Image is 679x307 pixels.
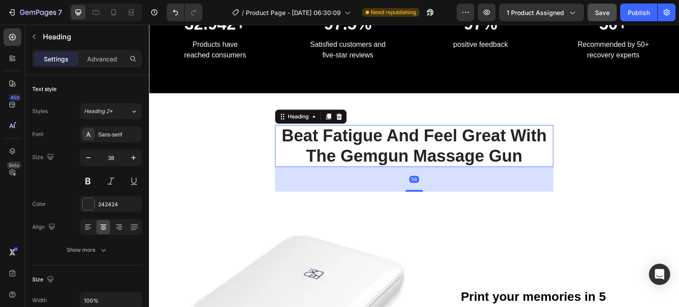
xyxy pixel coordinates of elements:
div: Font [32,130,43,138]
span: Save [595,9,610,16]
div: Show more [67,246,108,254]
div: Styles [32,107,48,115]
span: Product Page - [DATE] 06:30:09 [246,8,341,17]
div: Publish [628,8,650,17]
div: Undo/Redo [167,4,202,21]
div: 56 [260,151,270,158]
div: Open Intercom Messenger [649,264,670,285]
div: 450 [8,94,21,101]
div: Color [32,200,46,208]
div: Align [32,221,57,233]
span: 1 product assigned [507,8,564,17]
span: Heading 2* [84,107,113,115]
p: Print your memories in 5 seconds — anywhere. [312,263,502,300]
p: 7 [58,7,62,18]
div: Width [32,296,47,304]
div: 242424 [98,201,140,208]
button: Publish [620,4,657,21]
iframe: Design area [149,25,679,307]
div: Beta [7,162,21,169]
button: 1 product assigned [499,4,584,21]
p: Settings [44,54,69,64]
p: Advanced [87,54,117,64]
button: Heading 2* [80,103,142,119]
button: Show more [32,242,142,258]
div: Size [32,274,56,286]
p: Heading [43,31,138,42]
div: Text style [32,85,57,93]
div: Sans-serif [98,131,140,139]
span: Need republishing [371,8,416,16]
button: Save [587,4,617,21]
span: / [242,8,244,17]
div: Size [32,152,56,163]
button: 7 [4,4,66,21]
